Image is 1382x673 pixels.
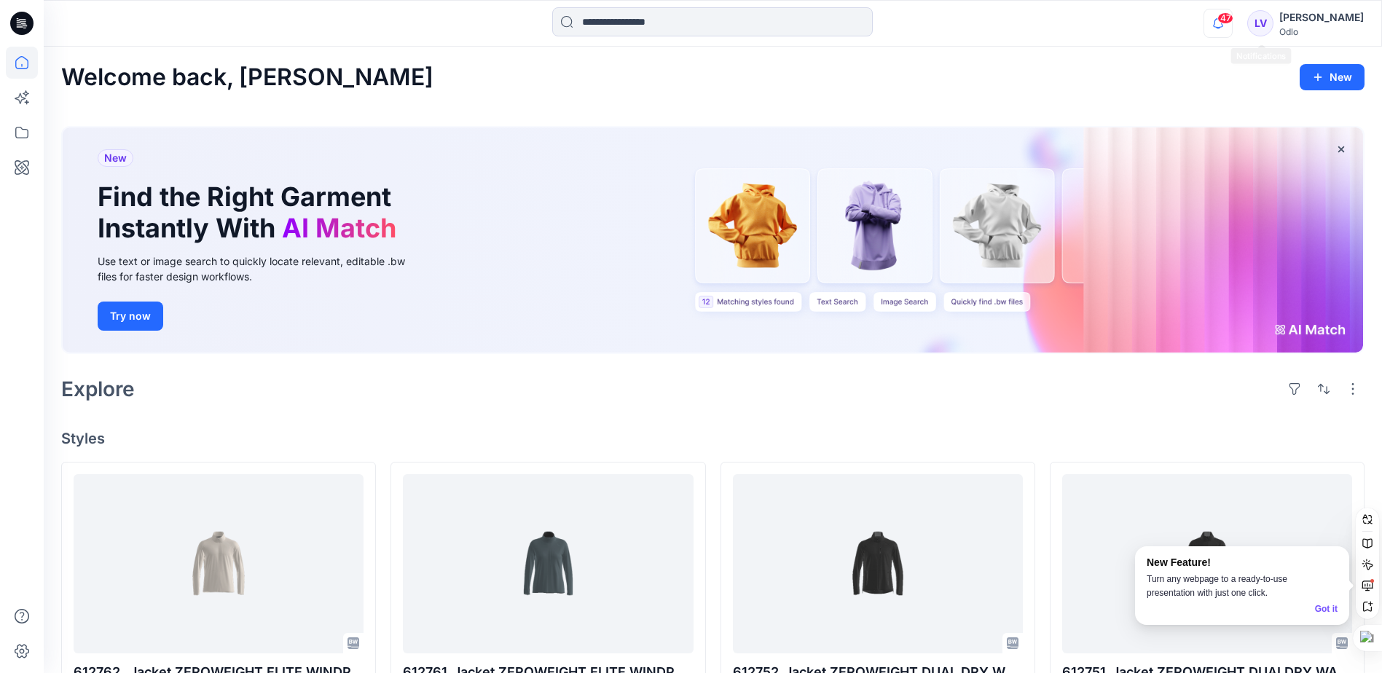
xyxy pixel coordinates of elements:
[403,474,693,653] a: 612761_Jacket ZEROWEIGHT ELITE WINDPROOF_SMS_3D
[61,430,1365,447] h4: Styles
[1300,64,1365,90] button: New
[1247,10,1273,36] div: LV
[61,377,135,401] h2: Explore
[733,474,1023,653] a: 612752_Jacket ZEROWEIGHT DUAL DRY WATERPROOF INSULATED_SMS_3D
[104,149,127,167] span: New
[74,474,364,653] a: 612762_ Jacket ZEROWEIGHT ELITE WINDPROOF_SMS_3D
[1279,9,1364,26] div: [PERSON_NAME]
[282,212,396,244] span: AI Match
[1217,12,1233,24] span: 47
[98,302,163,331] button: Try now
[1279,26,1364,37] div: Odlo
[98,181,404,244] h1: Find the Right Garment Instantly With
[98,253,425,284] div: Use text or image search to quickly locate relevant, editable .bw files for faster design workflows.
[61,64,433,91] h2: Welcome back, [PERSON_NAME]
[1062,474,1352,653] a: 612751_Jacket ZEROWEIGHT DUALDRY WATERPROOF INSULATED_SMS_3D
